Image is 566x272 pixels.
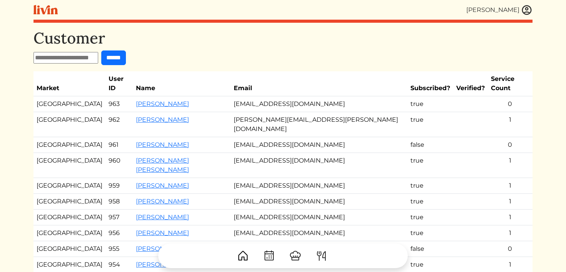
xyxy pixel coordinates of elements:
[488,137,533,153] td: 0
[263,250,275,262] img: CalendarDots-5bcf9d9080389f2a281d69619e1c85352834be518fbc73d9501aef674afc0d57.svg
[407,210,453,225] td: true
[136,157,189,173] a: [PERSON_NAME] [PERSON_NAME]
[237,250,249,262] img: House-9bf13187bcbb5817f509fe5e7408150f90897510c4275e13d0d5fca38e0b5951.svg
[33,225,105,241] td: [GEOGRAPHIC_DATA]
[136,198,189,205] a: [PERSON_NAME]
[33,194,105,210] td: [GEOGRAPHIC_DATA]
[488,96,533,112] td: 0
[407,153,453,178] td: true
[105,71,133,96] th: User ID
[136,116,189,123] a: [PERSON_NAME]
[105,225,133,241] td: 956
[407,71,453,96] th: Subscribed?
[33,96,105,112] td: [GEOGRAPHIC_DATA]
[105,112,133,137] td: 962
[136,229,189,237] a: [PERSON_NAME]
[105,210,133,225] td: 957
[136,100,189,107] a: [PERSON_NAME]
[33,178,105,194] td: [GEOGRAPHIC_DATA]
[407,225,453,241] td: true
[407,96,453,112] td: true
[407,112,453,137] td: true
[231,153,407,178] td: [EMAIL_ADDRESS][DOMAIN_NAME]
[488,178,533,194] td: 1
[136,213,189,221] a: [PERSON_NAME]
[453,71,488,96] th: Verified?
[136,141,189,148] a: [PERSON_NAME]
[407,194,453,210] td: true
[488,210,533,225] td: 1
[466,5,519,15] div: [PERSON_NAME]
[231,112,407,137] td: [PERSON_NAME][EMAIL_ADDRESS][PERSON_NAME][DOMAIN_NAME]
[289,250,301,262] img: ChefHat-a374fb509e4f37eb0702ca99f5f64f3b6956810f32a249b33092029f8484b388.svg
[407,178,453,194] td: true
[231,210,407,225] td: [EMAIL_ADDRESS][DOMAIN_NAME]
[407,137,453,153] td: false
[33,210,105,225] td: [GEOGRAPHIC_DATA]
[33,5,58,15] img: livin-logo-a0d97d1a881af30f6274990eb6222085a2533c92bbd1e4f22c21b4f0d0e3210c.svg
[105,137,133,153] td: 961
[231,71,407,96] th: Email
[105,194,133,210] td: 958
[488,225,533,241] td: 1
[521,4,533,16] img: user_account-e6e16d2ec92f44fc35f99ef0dc9cddf60790bfa021a6ecb1c896eb5d2907b31c.svg
[33,112,105,137] td: [GEOGRAPHIC_DATA]
[105,178,133,194] td: 959
[488,112,533,137] td: 1
[315,250,328,262] img: ForkKnife-55491504ffdb50bab0c1e09e7649658475375261d09fd45db06cec23bce548bf.svg
[33,29,533,47] h1: Customer
[231,96,407,112] td: [EMAIL_ADDRESS][DOMAIN_NAME]
[488,71,533,96] th: Service Count
[136,182,189,189] a: [PERSON_NAME]
[231,225,407,241] td: [EMAIL_ADDRESS][DOMAIN_NAME]
[105,96,133,112] td: 963
[231,194,407,210] td: [EMAIL_ADDRESS][DOMAIN_NAME]
[488,153,533,178] td: 1
[488,194,533,210] td: 1
[105,153,133,178] td: 960
[33,153,105,178] td: [GEOGRAPHIC_DATA]
[33,71,105,96] th: Market
[33,137,105,153] td: [GEOGRAPHIC_DATA]
[231,178,407,194] td: [EMAIL_ADDRESS][DOMAIN_NAME]
[133,71,231,96] th: Name
[231,137,407,153] td: [EMAIL_ADDRESS][DOMAIN_NAME]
